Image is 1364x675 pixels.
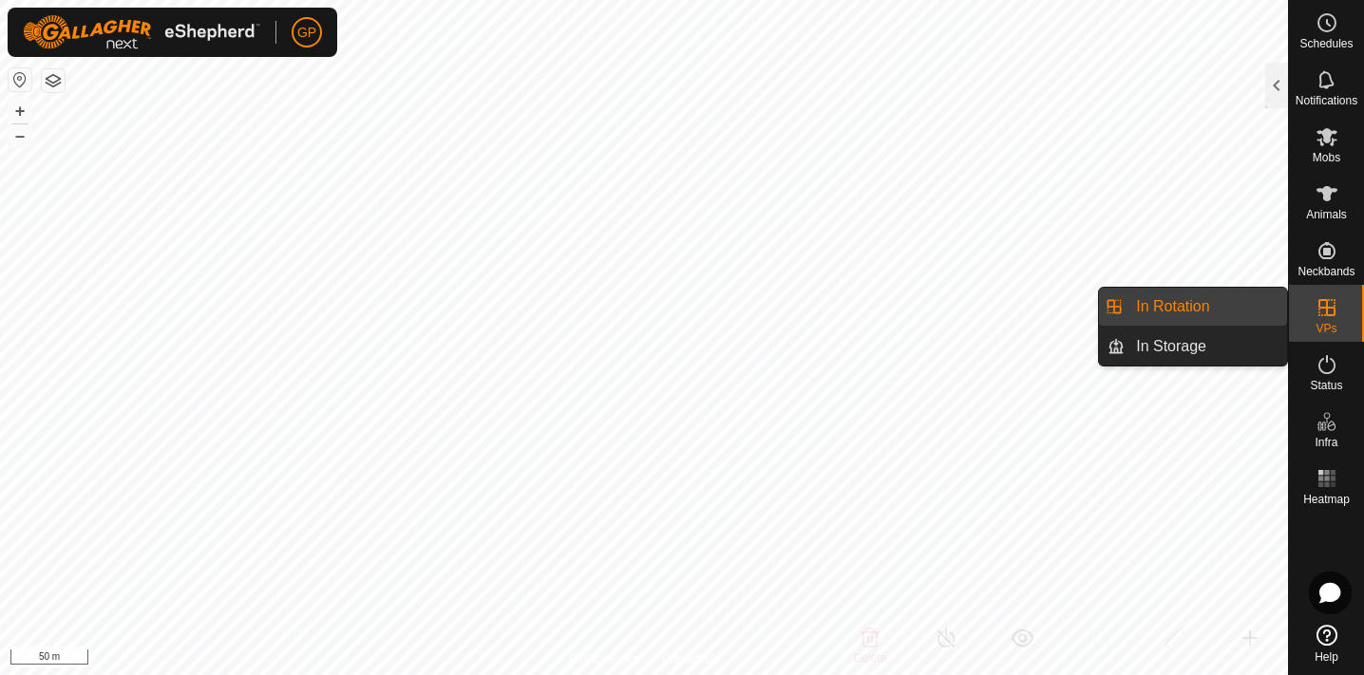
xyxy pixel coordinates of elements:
span: Neckbands [1298,266,1355,277]
a: In Rotation [1125,288,1287,326]
span: Notifications [1296,95,1357,106]
a: Contact Us [663,650,719,667]
button: + [9,100,31,122]
span: In Rotation [1136,295,1209,318]
span: Heatmap [1303,494,1350,505]
span: In Storage [1136,335,1206,358]
span: Animals [1306,209,1347,220]
button: Reset Map [9,68,31,91]
span: Mobs [1313,152,1340,163]
img: Gallagher Logo [23,15,260,49]
li: In Storage [1099,328,1287,366]
a: Privacy Policy [569,650,640,667]
span: Status [1310,380,1342,391]
li: In Rotation [1099,288,1287,326]
button: Map Layers [42,69,65,92]
button: – [9,124,31,147]
span: Help [1315,651,1338,663]
span: GP [297,23,316,43]
a: In Storage [1125,328,1287,366]
span: Infra [1315,437,1337,448]
span: VPs [1316,323,1336,334]
span: Schedules [1299,38,1353,49]
a: Help [1289,617,1364,670]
